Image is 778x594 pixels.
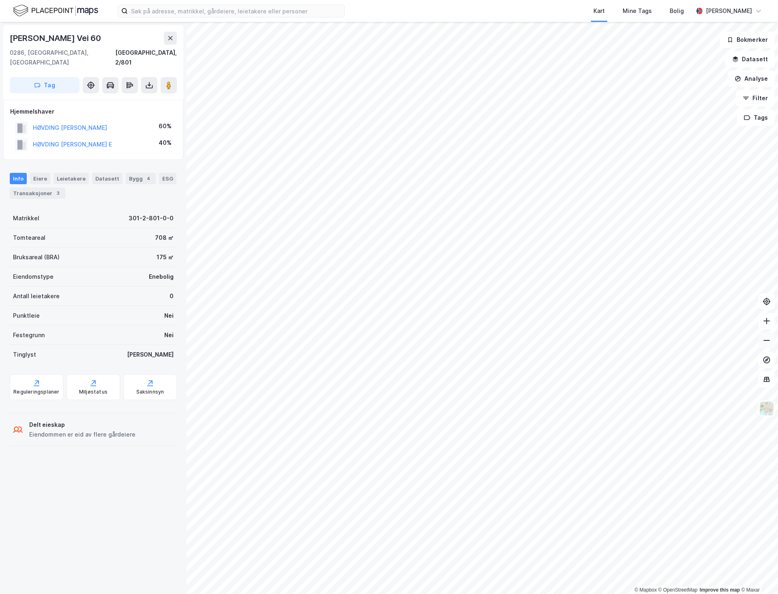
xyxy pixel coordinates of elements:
[29,420,135,430] div: Delt eieskap
[13,4,98,18] img: logo.f888ab2527a4732fd821a326f86c7f29.svg
[13,252,60,262] div: Bruksareal (BRA)
[159,138,172,148] div: 40%
[136,389,164,395] div: Saksinnsyn
[10,77,80,93] button: Tag
[10,32,103,45] div: [PERSON_NAME] Vei 60
[30,173,50,184] div: Eiere
[13,389,59,395] div: Reguleringsplaner
[700,587,740,593] a: Improve this map
[623,6,652,16] div: Mine Tags
[737,110,775,126] button: Tags
[13,330,45,340] div: Festegrunn
[144,174,153,183] div: 4
[159,121,172,131] div: 60%
[164,330,174,340] div: Nei
[54,173,89,184] div: Leietakere
[13,272,54,282] div: Eiendomstype
[706,6,752,16] div: [PERSON_NAME]
[728,71,775,87] button: Analyse
[759,401,774,416] img: Z
[737,555,778,594] div: Kontrollprogram for chat
[725,51,775,67] button: Datasett
[10,187,65,199] div: Transaksjoner
[164,311,174,321] div: Nei
[13,213,39,223] div: Matrikkel
[79,389,107,395] div: Miljøstatus
[115,48,177,67] div: [GEOGRAPHIC_DATA], 2/801
[13,311,40,321] div: Punktleie
[149,272,174,282] div: Enebolig
[157,252,174,262] div: 175 ㎡
[155,233,174,243] div: 708 ㎡
[13,350,36,359] div: Tinglyst
[10,107,176,116] div: Hjemmelshaver
[13,233,45,243] div: Tomteareal
[10,48,115,67] div: 0286, [GEOGRAPHIC_DATA], [GEOGRAPHIC_DATA]
[593,6,605,16] div: Kart
[128,5,344,17] input: Søk på adresse, matrikkel, gårdeiere, leietakere eller personer
[670,6,684,16] div: Bolig
[737,555,778,594] iframe: Chat Widget
[92,173,123,184] div: Datasett
[658,587,698,593] a: OpenStreetMap
[159,173,176,184] div: ESG
[634,587,657,593] a: Mapbox
[10,173,27,184] div: Info
[720,32,775,48] button: Bokmerker
[129,213,174,223] div: 301-2-801-0-0
[170,291,174,301] div: 0
[127,350,174,359] div: [PERSON_NAME]
[29,430,135,439] div: Eiendommen er eid av flere gårdeiere
[13,291,60,301] div: Antall leietakere
[126,173,156,184] div: Bygg
[736,90,775,106] button: Filter
[54,189,62,197] div: 3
